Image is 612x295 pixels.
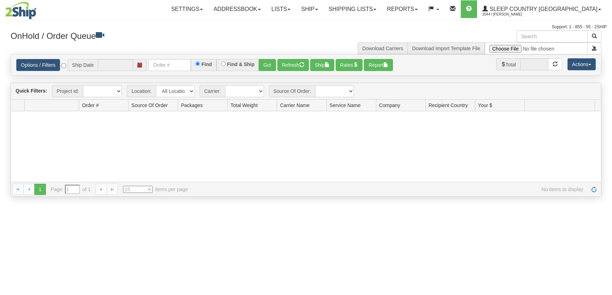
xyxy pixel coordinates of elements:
h3: OnHold / Order Queue [11,30,301,41]
button: Report [364,59,393,71]
span: Total [496,58,520,70]
a: Download Import Template File [412,46,480,51]
a: Download Carriers [362,46,403,51]
span: Carrier Name [280,102,310,109]
label: Find [201,62,212,67]
span: Recipient Country [429,102,468,109]
span: Service Name [330,102,361,109]
img: logo2044.jpg [5,2,36,19]
span: Project Id: [52,85,83,97]
a: Options / Filters [16,59,60,71]
span: Source Of Order [131,102,168,109]
label: Quick Filters: [16,87,47,94]
button: Refresh [277,59,309,71]
span: Carrier: [200,85,225,97]
button: Ship [310,59,334,71]
div: grid toolbar [11,83,601,100]
span: Source Of Order: [269,85,316,97]
a: Lists [266,0,296,18]
span: Location: [127,85,156,97]
button: Actions [567,58,596,70]
span: Total Weight [230,102,258,109]
span: 2044 / [PERSON_NAME] [482,11,535,18]
span: Page of 1 [51,185,91,194]
span: Ship Date [67,59,98,71]
span: 1 [34,184,46,195]
span: Your $ [478,102,492,109]
a: Ship [296,0,323,18]
span: Packages [181,102,202,109]
input: Import [485,42,588,54]
a: Sleep Country [GEOGRAPHIC_DATA] 2044 / [PERSON_NAME] [477,0,606,18]
span: items per page [123,186,188,193]
a: Settings [166,0,208,18]
a: Addressbook [208,0,266,18]
input: Order # [148,59,191,71]
button: Go! [259,59,276,71]
span: No items to display [198,186,583,193]
a: Shipping lists [323,0,382,18]
input: Search [517,30,588,42]
span: Company [379,102,400,109]
a: Refresh [588,184,600,195]
a: Reports [382,0,423,18]
label: Find & Ship [227,62,255,67]
button: Search [587,30,601,42]
button: Rates [336,59,363,71]
div: Support: 1 - 855 - 55 - 2SHIP [5,24,607,30]
span: Order # [82,102,99,109]
span: Sleep Country [GEOGRAPHIC_DATA] [488,6,598,12]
